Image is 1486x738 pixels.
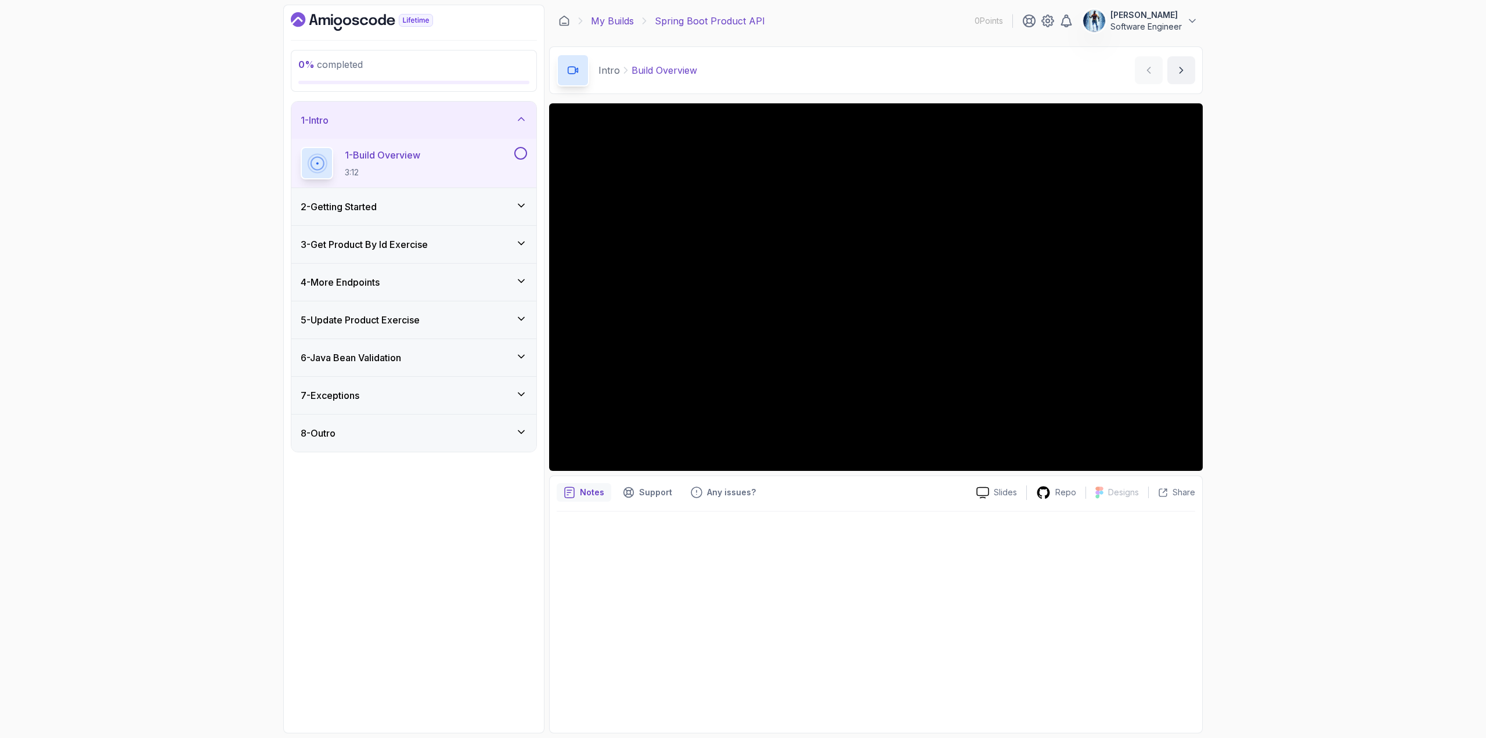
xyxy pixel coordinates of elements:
[994,487,1017,498] p: Slides
[1083,9,1198,33] button: user profile image[PERSON_NAME]Software Engineer
[291,377,536,414] button: 7-Exceptions
[291,188,536,225] button: 2-Getting Started
[632,63,697,77] p: Build Overview
[291,301,536,339] button: 5-Update Product Exercise
[301,388,359,402] h3: 7 - Exceptions
[301,275,380,289] h3: 4 - More Endpoints
[591,14,634,28] a: My Builds
[298,59,315,70] span: 0 %
[301,426,336,440] h3: 8 - Outro
[580,487,604,498] p: Notes
[1027,485,1085,500] a: Repo
[291,339,536,376] button: 6-Java Bean Validation
[291,415,536,452] button: 8-Outro
[301,147,527,179] button: 1-Build Overview3:12
[301,351,401,365] h3: 6 - Java Bean Validation
[1055,487,1076,498] p: Repo
[975,15,1003,27] p: 0 Points
[684,483,763,502] button: Feedback button
[301,113,329,127] h3: 1 - Intro
[639,487,672,498] p: Support
[291,102,536,139] button: 1-Intro
[301,200,377,214] h3: 2 - Getting Started
[345,167,420,178] p: 3:12
[616,483,679,502] button: Support button
[1110,21,1182,33] p: Software Engineer
[598,63,620,77] p: Intro
[557,483,611,502] button: notes button
[1135,56,1163,84] button: previous content
[301,313,420,327] h3: 5 - Update Product Exercise
[291,226,536,263] button: 3-Get Product By Id Exercise
[1110,9,1182,21] p: [PERSON_NAME]
[1083,10,1105,32] img: user profile image
[298,59,363,70] span: completed
[655,14,765,28] p: Spring Boot Product API
[558,15,570,27] a: Dashboard
[1148,487,1195,498] button: Share
[549,103,1203,471] iframe: 1 - Build Overview
[291,12,460,31] a: Dashboard
[345,148,420,162] p: 1 - Build Overview
[707,487,756,498] p: Any issues?
[301,237,428,251] h3: 3 - Get Product By Id Exercise
[1167,56,1195,84] button: next content
[291,264,536,301] button: 4-More Endpoints
[967,487,1026,499] a: Slides
[1173,487,1195,498] p: Share
[1108,487,1139,498] p: Designs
